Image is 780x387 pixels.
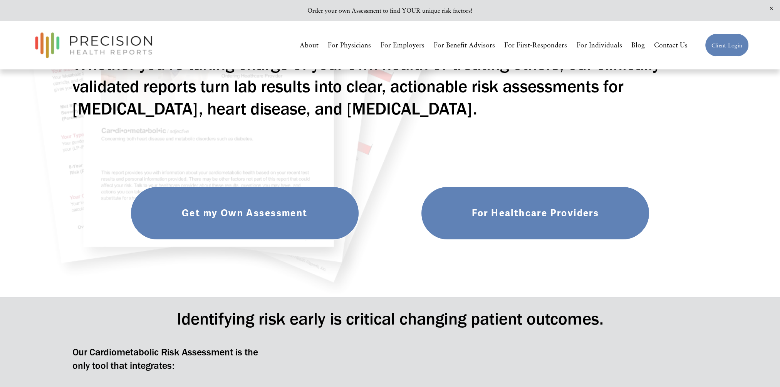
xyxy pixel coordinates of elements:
a: For First-Responders [504,39,567,52]
a: For Healthcare Providers [421,187,649,240]
a: Blog [631,39,645,52]
span: Our Cardiometabolic Risk Assessment is the only tool that integrates: [72,346,260,371]
a: For Benefit Advisors [434,39,495,52]
a: For Individuals [576,39,622,52]
a: Get my Own Assessment [131,187,359,240]
a: For Physicians [328,39,371,52]
h2: Whether you're taking charge of your own health or treating others, our clinically validated repo... [72,52,708,120]
img: Precision Health Reports [31,29,156,62]
a: Contact Us [654,39,688,52]
span: Identifying risk early is critical changing patient outcomes. [177,308,604,329]
a: About [300,39,319,52]
a: For Employers [381,39,424,52]
iframe: Chat Widget [741,350,780,387]
a: Client Login [705,34,749,57]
